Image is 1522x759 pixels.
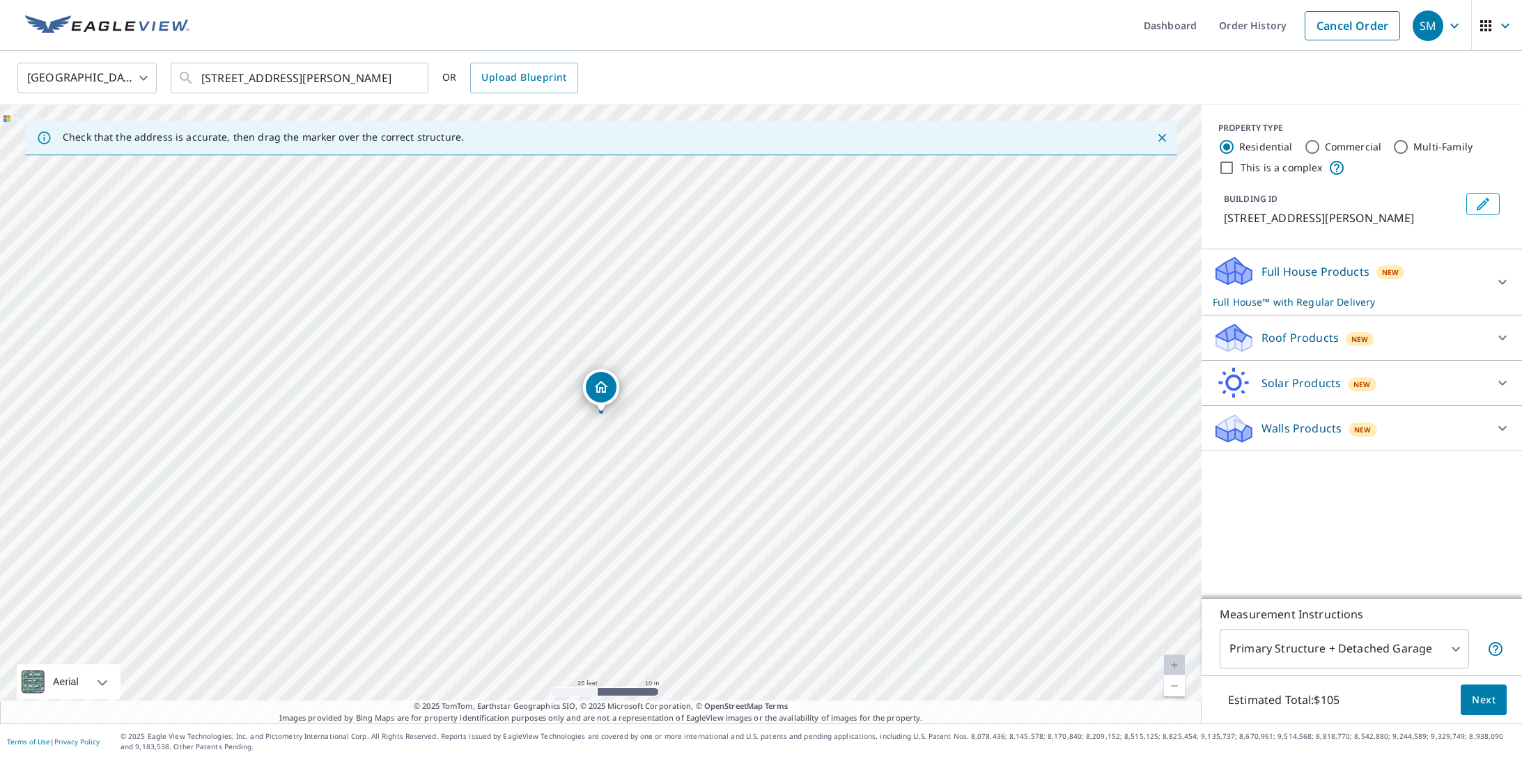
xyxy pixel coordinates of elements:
span: New [1351,334,1368,345]
p: © 2025 Eagle View Technologies, Inc. and Pictometry International Corp. All Rights Reserved. Repo... [121,731,1515,752]
p: Walls Products [1261,420,1342,437]
span: Next [1472,691,1496,709]
label: Commercial [1325,140,1382,154]
p: Full House™ with Regular Delivery [1213,295,1486,309]
p: Measurement Instructions [1220,606,1504,623]
p: BUILDING ID [1224,193,1278,205]
label: Multi-Family [1413,140,1473,154]
span: New [1353,379,1370,390]
span: © 2025 TomTom, Earthstar Geographics SIO, © 2025 Microsoft Corporation, © [414,701,788,712]
img: EV Logo [25,15,189,36]
p: Full House Products [1261,263,1369,280]
div: Full House ProductsNewFull House™ with Regular Delivery [1213,255,1511,309]
span: Your report will include the primary structure and a detached garage if one exists. [1487,641,1504,657]
p: | [7,737,100,746]
p: Solar Products [1261,375,1341,391]
a: Terms of Use [7,737,50,746]
a: Terms [765,701,788,711]
p: Check that the address is accurate, then drag the marker over the correct structure. [63,131,464,143]
div: Aerial [49,664,83,699]
a: Upload Blueprint [470,63,577,93]
a: Current Level 20, Zoom In Disabled [1164,655,1185,675]
button: Close [1153,129,1171,147]
p: Estimated Total: $105 [1217,684,1351,715]
button: Next [1461,684,1507,716]
a: OpenStreetMap [704,701,763,711]
span: Upload Blueprint [481,69,566,86]
label: Residential [1239,140,1293,154]
p: Roof Products [1261,329,1339,346]
a: Privacy Policy [54,737,100,746]
div: Dropped pin, building 1, Residential property, 522 Almonesson Rd Blackwood, NJ 08012 [583,369,619,412]
p: [STREET_ADDRESS][PERSON_NAME] [1224,210,1461,226]
div: Roof ProductsNew [1213,321,1511,354]
input: Search by address or latitude-longitude [201,58,400,97]
div: Walls ProductsNew [1213,412,1511,445]
div: [GEOGRAPHIC_DATA] [17,58,157,97]
a: Current Level 20, Zoom Out [1164,675,1185,696]
span: New [1354,424,1371,435]
button: Edit building 1 [1466,193,1500,215]
span: New [1382,267,1399,278]
div: PROPERTY TYPE [1218,122,1505,134]
div: OR [442,63,578,93]
div: SM [1413,10,1443,41]
label: This is a complex [1241,161,1323,175]
div: Aerial [17,664,121,699]
a: Cancel Order [1305,11,1400,40]
div: Primary Structure + Detached Garage [1220,629,1469,668]
div: Solar ProductsNew [1213,366,1511,400]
